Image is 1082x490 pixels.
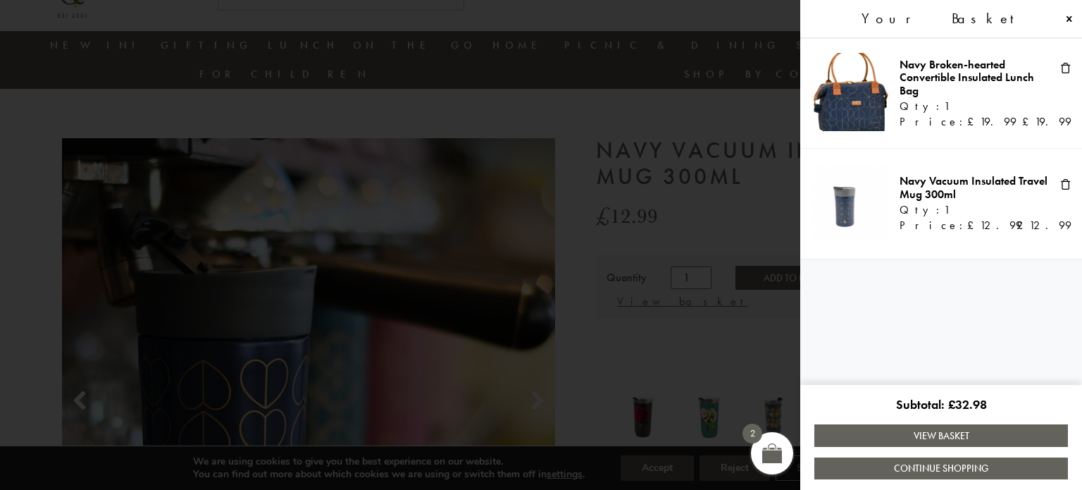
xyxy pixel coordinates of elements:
img: Navy Vacuum Insulated Travel Mug 300ml [811,163,889,241]
bdi: 12.99 [967,218,1022,233]
span: £ [1016,218,1029,233]
bdi: 19.99 [1022,114,1071,129]
a: View Basket [814,424,1068,446]
bdi: 19.99 [967,114,1016,129]
a: Navy Broken-hearted Convertible Insulated Lunch Bag [900,57,1034,98]
img: Navy Broken-hearted Convertible Insulated Lunch Bag [811,53,889,131]
div: Price: [900,219,1050,232]
span: £ [967,114,980,129]
span: 1 [944,100,950,113]
div: Qty: [900,100,1050,116]
span: Subtotal [896,396,948,412]
div: Price: [900,116,1050,128]
span: 2 [742,424,762,443]
span: 1 [944,204,950,216]
a: Navy Vacuum Insulated Travel Mug 300ml [900,173,1047,201]
bdi: 32.98 [948,396,987,412]
span: Your Basket [862,11,1026,27]
span: £ [1022,114,1035,129]
div: Qty: [900,204,1050,219]
span: £ [948,396,955,412]
bdi: 12.99 [1016,218,1071,233]
span: £ [967,218,980,233]
a: Continue Shopping [814,458,1068,479]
